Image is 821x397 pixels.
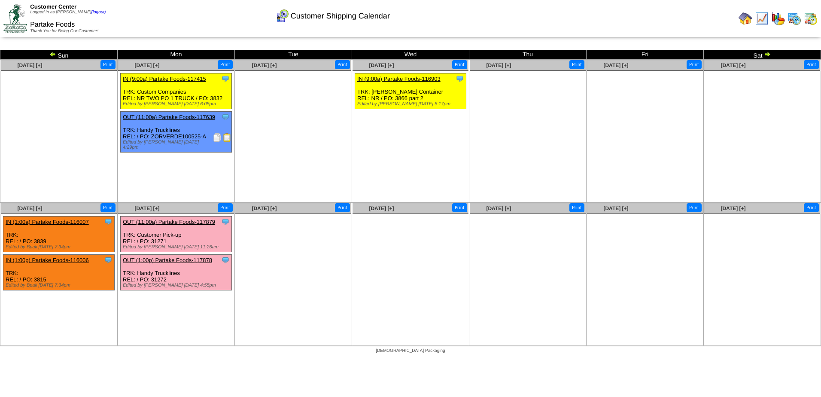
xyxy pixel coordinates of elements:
[704,50,821,60] td: Sat
[755,12,769,25] img: line_graph.gif
[804,203,819,212] button: Print
[486,62,511,68] a: [DATE] [+]
[123,219,215,225] a: OUT (11:00a) Partake Foods-117879
[121,73,232,109] div: TRK: Custom Companies REL: NR TWO PO 1 TRUCK / PO: 3832
[486,205,511,211] a: [DATE] [+]
[104,217,113,226] img: Tooltip
[6,244,114,250] div: Edited by Bpali [DATE] 7:34pm
[687,203,702,212] button: Print
[452,203,467,212] button: Print
[804,12,818,25] img: calendarinout.gif
[221,113,230,121] img: Tooltip
[221,217,230,226] img: Tooltip
[764,51,771,58] img: arrowright.gif
[275,9,289,23] img: calendarcustomer.gif
[123,257,212,263] a: OUT (1:00p) Partake Foods-117878
[118,50,235,60] td: Mon
[335,203,350,212] button: Print
[357,76,441,82] a: IN (9:00a) Partake Foods-116903
[123,101,231,107] div: Edited by [PERSON_NAME] [DATE] 6:05pm
[452,60,467,69] button: Print
[123,114,215,120] a: OUT (11:00a) Partake Foods-117639
[587,50,704,60] td: Fri
[30,3,76,10] span: Customer Center
[352,50,469,60] td: Wed
[804,60,819,69] button: Print
[121,255,232,290] div: TRK: Handy Trucklines REL: / PO: 31272
[357,101,466,107] div: Edited by [PERSON_NAME] [DATE] 5:17pm
[355,73,466,109] div: TRK: [PERSON_NAME] Container REL: NR / PO: 3866 part 2
[687,60,702,69] button: Print
[3,4,27,33] img: ZoRoCo_Logo(Green%26Foil)%20jpg.webp
[17,205,42,211] a: [DATE] [+]
[369,205,394,211] a: [DATE] [+]
[123,244,231,250] div: Edited by [PERSON_NAME] [DATE] 11:26am
[721,62,745,68] a: [DATE] [+]
[30,21,75,28] span: Partake Foods
[3,255,115,290] div: TRK: REL: / PO: 3815
[603,205,628,211] a: [DATE] [+]
[469,50,587,60] td: Thu
[6,257,89,263] a: IN (1:00p) Partake Foods-116006
[123,283,231,288] div: Edited by [PERSON_NAME] [DATE] 4:55pm
[49,51,56,58] img: arrowleft.gif
[218,203,233,212] button: Print
[3,217,115,252] div: TRK: REL: / PO: 3839
[30,29,98,34] span: Thank You for Being Our Customer!
[788,12,801,25] img: calendarprod.gif
[739,12,752,25] img: home.gif
[235,50,352,60] td: Tue
[123,76,206,82] a: IN (9:00a) Partake Foods-117415
[213,133,222,142] img: Packing Slip
[369,62,394,68] a: [DATE] [+]
[376,348,445,353] span: [DEMOGRAPHIC_DATA] Packaging
[30,10,106,15] span: Logged in as [PERSON_NAME]
[569,203,584,212] button: Print
[456,74,464,83] img: Tooltip
[17,62,42,68] a: [DATE] [+]
[218,60,233,69] button: Print
[721,205,745,211] a: [DATE] [+]
[6,219,89,225] a: IN (1:00a) Partake Foods-116007
[100,203,116,212] button: Print
[134,62,159,68] a: [DATE] [+]
[223,133,231,142] img: Bill of Lading
[221,74,230,83] img: Tooltip
[771,12,785,25] img: graph.gif
[221,256,230,264] img: Tooltip
[104,256,113,264] img: Tooltip
[252,62,277,68] a: [DATE] [+]
[569,60,584,69] button: Print
[291,12,390,21] span: Customer Shipping Calendar
[121,217,232,252] div: TRK: Customer Pick-up REL: / PO: 31271
[91,10,106,15] a: (logout)
[123,140,231,150] div: Edited by [PERSON_NAME] [DATE] 4:29pm
[6,283,114,288] div: Edited by Bpali [DATE] 7:34pm
[100,60,116,69] button: Print
[252,205,277,211] a: [DATE] [+]
[0,50,118,60] td: Sun
[603,62,628,68] a: [DATE] [+]
[121,112,232,153] div: TRK: Handy Trucklines REL: / PO: ZORVERDE100525-A
[134,205,159,211] a: [DATE] [+]
[335,60,350,69] button: Print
